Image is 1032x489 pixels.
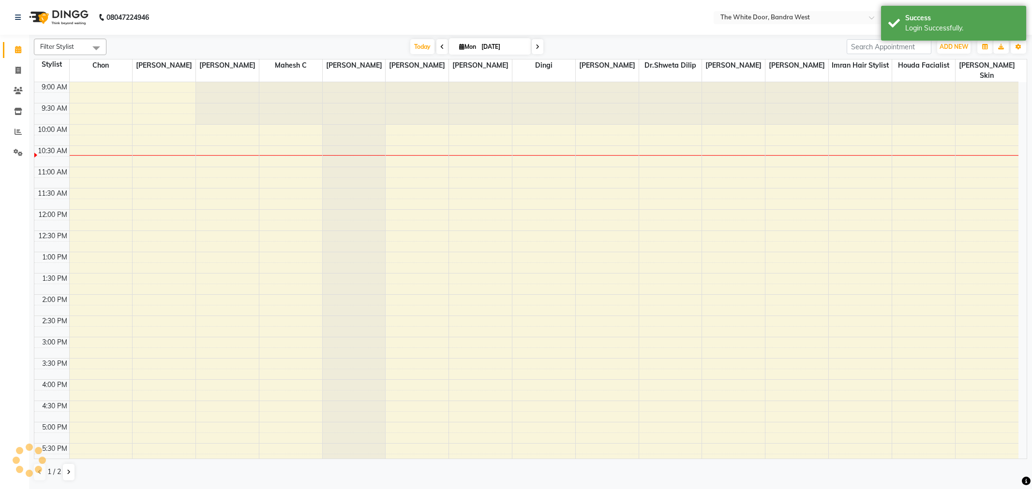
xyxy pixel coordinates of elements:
[133,59,195,72] span: [PERSON_NAME]
[449,59,512,72] span: [PERSON_NAME]
[40,273,69,284] div: 1:30 PM
[40,359,69,369] div: 3:30 PM
[40,422,69,432] div: 5:00 PM
[40,82,69,92] div: 9:00 AM
[40,444,69,454] div: 5:30 PM
[40,401,69,411] div: 4:30 PM
[40,103,69,114] div: 9:30 AM
[905,13,1019,23] div: Success
[479,40,527,54] input: 2025-09-01
[639,59,702,72] span: Dr.Shweta Dilip
[70,59,133,72] span: Chon
[847,39,931,54] input: Search Appointment
[40,380,69,390] div: 4:00 PM
[47,467,61,477] span: 1 / 2
[702,59,765,72] span: [PERSON_NAME]
[512,59,575,72] span: Dingi
[259,59,322,72] span: Mahesh C
[36,146,69,156] div: 10:30 AM
[36,188,69,199] div: 11:30 AM
[829,59,892,72] span: Imran Hair stylist
[940,43,968,50] span: ADD NEW
[196,59,259,72] span: [PERSON_NAME]
[323,59,386,72] span: [PERSON_NAME]
[457,43,479,50] span: Mon
[40,295,69,305] div: 2:00 PM
[937,40,971,54] button: ADD NEW
[40,316,69,326] div: 2:30 PM
[386,59,449,72] span: [PERSON_NAME]
[36,125,69,135] div: 10:00 AM
[410,39,434,54] span: Today
[765,59,828,72] span: [PERSON_NAME]
[40,337,69,347] div: 3:00 PM
[576,59,639,72] span: [PERSON_NAME]
[40,252,69,262] div: 1:00 PM
[36,167,69,177] div: 11:00 AM
[34,59,69,70] div: Stylist
[40,43,74,50] span: Filter Stylist
[25,4,91,31] img: logo
[36,231,69,241] div: 12:30 PM
[106,4,149,31] b: 08047224946
[905,23,1019,33] div: Login Successfully.
[36,210,69,220] div: 12:00 PM
[892,59,955,72] span: Houda Facialist
[956,59,1018,82] span: [PERSON_NAME] Skin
